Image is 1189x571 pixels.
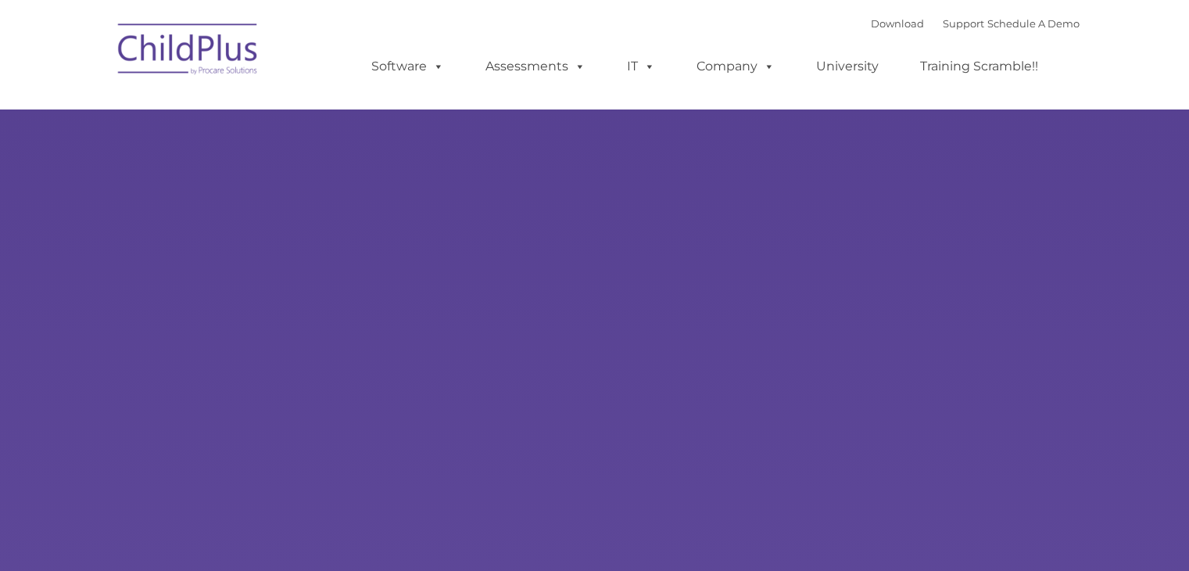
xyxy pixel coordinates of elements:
a: Software [356,51,460,82]
font: | [871,17,1080,30]
a: Schedule A Demo [987,17,1080,30]
a: Training Scramble!! [904,51,1054,82]
img: ChildPlus by Procare Solutions [110,13,267,91]
a: University [800,51,894,82]
a: IT [611,51,671,82]
a: Support [943,17,984,30]
a: Company [681,51,790,82]
a: Download [871,17,924,30]
a: Assessments [470,51,601,82]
